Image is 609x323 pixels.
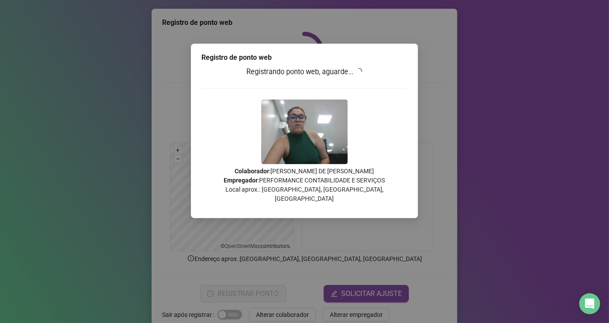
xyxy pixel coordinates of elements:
[261,100,348,164] img: 2Q==
[235,168,270,175] strong: Colaborador
[201,167,408,203] p: : [PERSON_NAME] DE [PERSON_NAME] : PERFORMANCE CONTABILIDADE E SERVIÇOS Local aprox.: [GEOGRAPHIC...
[201,52,408,63] div: Registro de ponto web
[224,177,258,184] strong: Empregador
[201,66,408,78] h3: Registrando ponto web, aguarde...
[355,68,362,75] span: loading
[579,293,600,314] div: Open Intercom Messenger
